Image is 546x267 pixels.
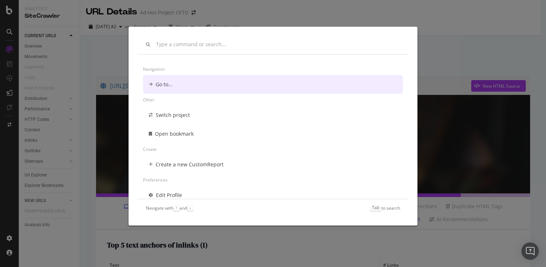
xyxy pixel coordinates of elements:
div: Open bookmark [155,130,194,137]
div: to search [370,205,400,211]
div: Navigate with and [146,205,193,211]
div: Create a new CustomReport [156,161,224,168]
div: Create [143,143,403,155]
kbd: ↑ [173,205,179,211]
div: Other [143,94,403,106]
input: Type a command or search… [156,41,400,48]
div: Edit Profile [156,192,182,199]
div: modal [129,27,417,226]
div: Switch project [156,111,190,119]
div: Preferences [143,174,403,186]
div: Go to... [156,81,173,88]
kbd: ↓ [187,205,193,211]
kbd: Tab [370,205,381,211]
div: Open Intercom Messenger [521,242,539,260]
div: Navigation [143,63,403,75]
